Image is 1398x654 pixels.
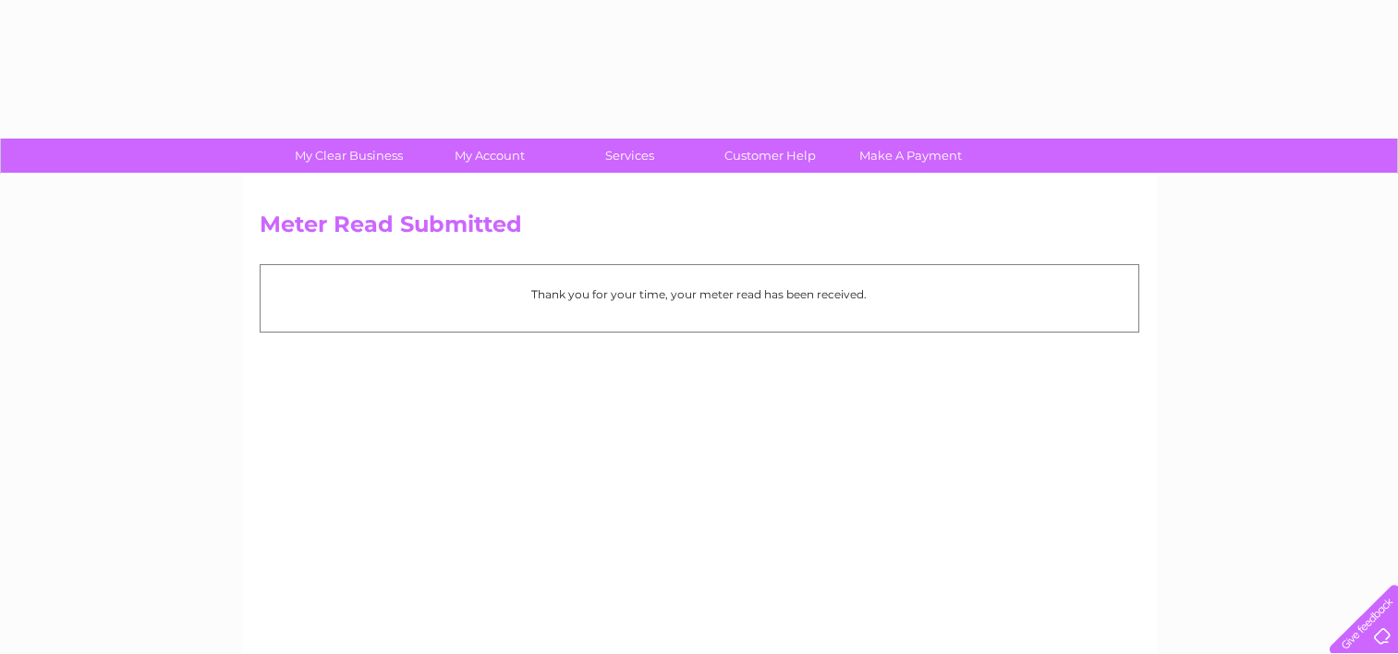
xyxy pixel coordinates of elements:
[553,139,706,173] a: Services
[270,285,1129,303] p: Thank you for your time, your meter read has been received.
[834,139,987,173] a: Make A Payment
[413,139,565,173] a: My Account
[273,139,425,173] a: My Clear Business
[694,139,846,173] a: Customer Help
[260,212,1139,247] h2: Meter Read Submitted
